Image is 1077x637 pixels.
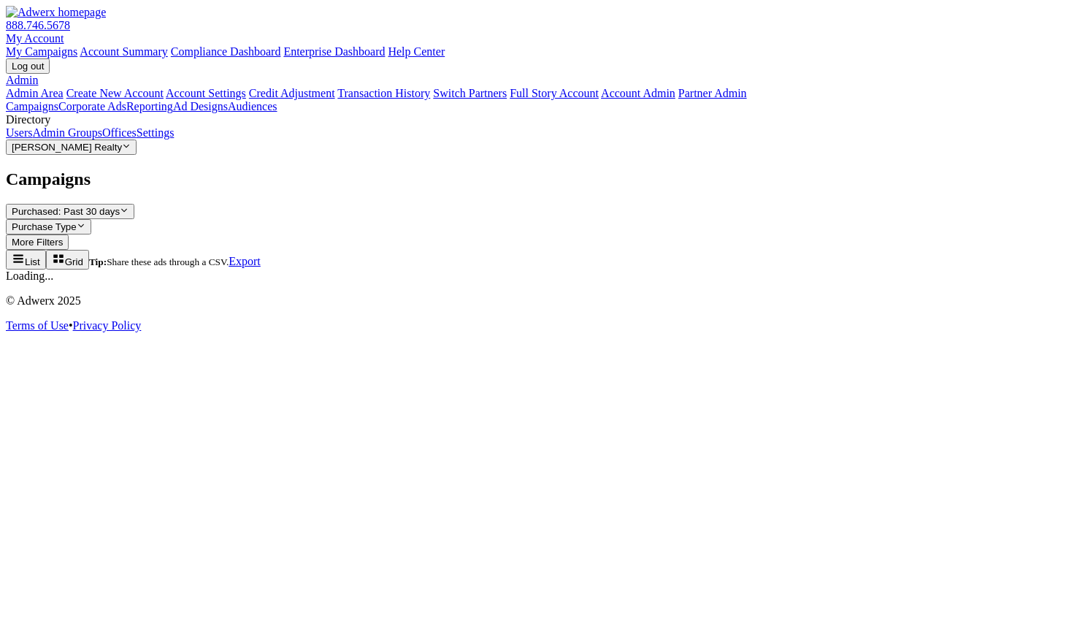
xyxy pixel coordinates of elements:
a: Admin [6,74,38,86]
a: Terms of Use [6,319,69,332]
small: Share these ads through a CSV. [89,256,229,267]
a: Export [229,255,261,267]
a: Settings [137,126,175,139]
a: My Account [6,32,64,45]
span: [PERSON_NAME] Realty [12,142,122,153]
button: Purchased: Past 30 days [6,204,134,219]
a: Campaigns [6,100,58,112]
button: Grid [46,250,89,270]
a: Credit Adjustment [249,87,335,99]
button: [PERSON_NAME] Realty [6,140,137,155]
span: Grid [65,256,83,267]
a: Partner Admin [678,87,747,99]
div: • [6,319,1071,332]
b: Tip: [89,256,107,267]
button: List [6,250,46,270]
span: Purchased: Past 30 days [12,206,120,217]
a: My Campaigns [6,45,77,58]
a: Admin Area [6,87,64,99]
span: Campaigns [6,169,91,188]
a: 888.746.5678 [6,19,70,31]
a: Audiences [228,100,277,112]
a: Transaction History [337,87,430,99]
a: Ad Designs [173,100,228,112]
button: Purchase Type [6,219,91,234]
a: Enterprise Dashboard [283,45,385,58]
a: Account Settings [166,87,246,99]
a: Full Story Account [510,87,599,99]
a: Switch Partners [433,87,507,99]
span: Purchase Type [12,221,77,232]
a: Reporting [126,100,173,112]
a: Account Admin [601,87,675,99]
span: List [25,256,40,267]
a: Corporate Ads [58,100,126,112]
div: Directory [6,113,1071,126]
img: Adwerx [6,6,106,19]
a: Account Summary [80,45,167,58]
a: Users [6,126,32,139]
a: Offices [102,126,137,139]
input: Log out [6,58,50,74]
a: Privacy Policy [73,319,142,332]
span: Loading... [6,270,53,282]
a: Compliance Dashboard [171,45,281,58]
a: Admin Groups [32,126,102,139]
a: Help Center [388,45,445,58]
a: Create New Account [66,87,164,99]
button: More Filters [6,234,69,250]
p: © Adwerx 2025 [6,294,1071,308]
